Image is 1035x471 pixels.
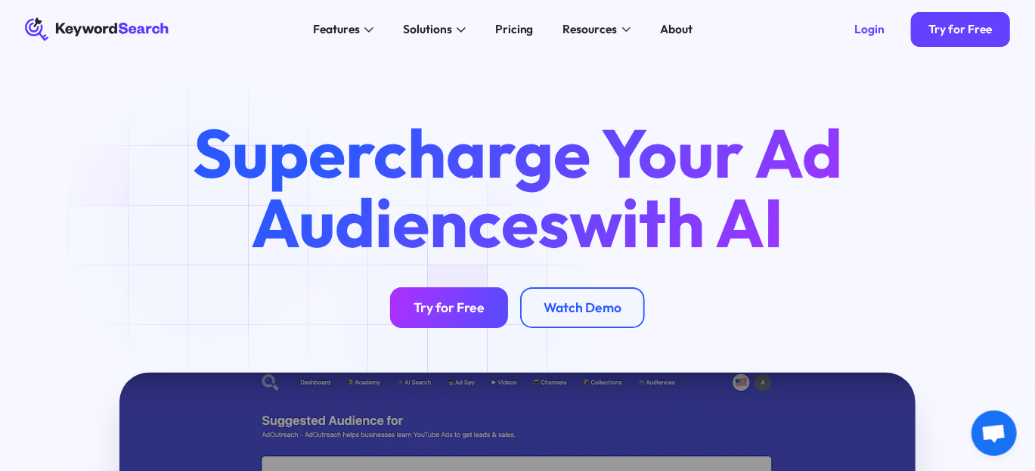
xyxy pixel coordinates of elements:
[495,20,534,38] div: Pricing
[544,299,621,316] div: Watch Demo
[390,287,508,329] a: Try for Free
[971,411,1017,456] a: Open chat
[929,22,993,37] div: Try for Free
[486,17,542,41] a: Pricing
[660,20,693,38] div: About
[569,179,783,265] span: with AI
[911,12,1010,48] a: Try for Free
[414,299,485,316] div: Try for Free
[854,22,885,37] div: Login
[563,20,618,38] div: Resources
[314,20,361,38] div: Features
[652,17,702,41] a: About
[837,12,903,48] a: Login
[163,118,871,258] h1: Supercharge Your Ad Audiences
[403,20,452,38] div: Solutions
